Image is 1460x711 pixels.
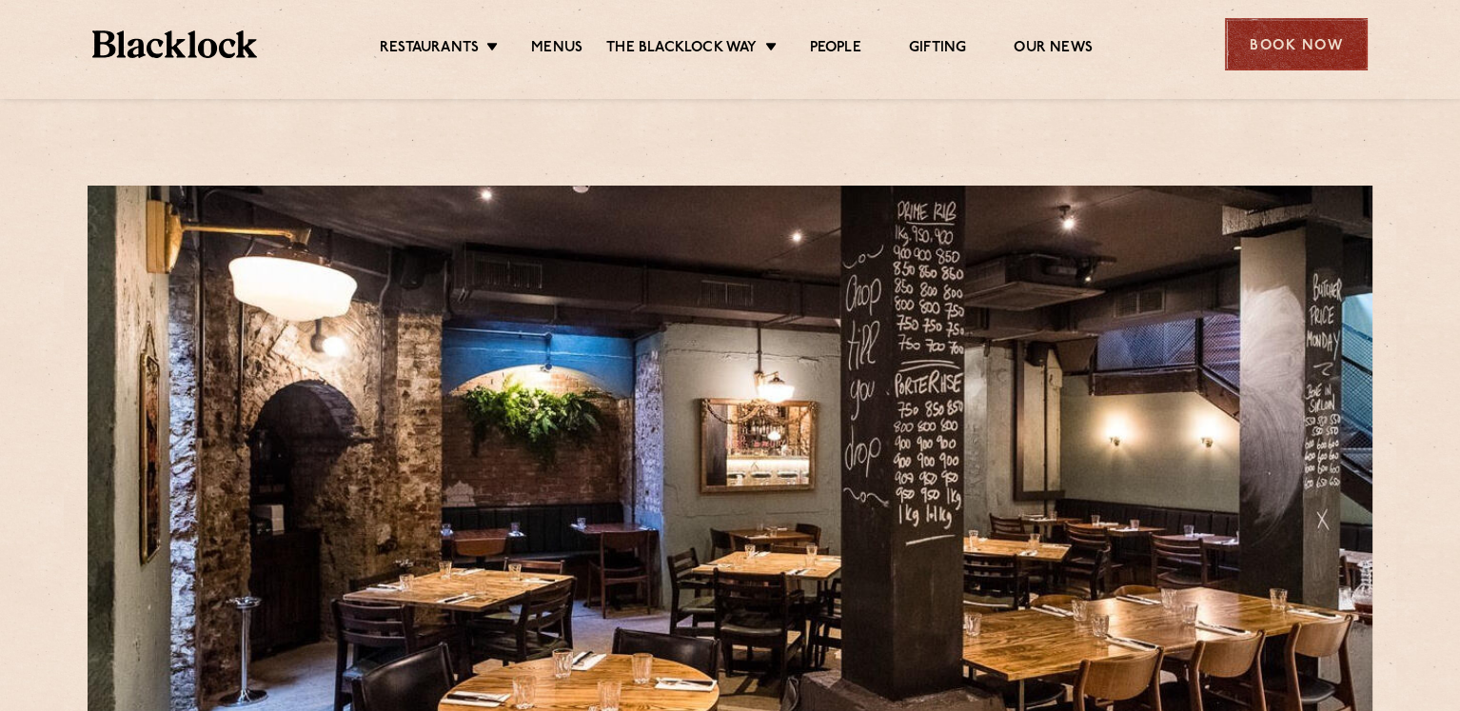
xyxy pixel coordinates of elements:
[92,30,257,58] img: BL_Textured_Logo-footer-cropped.svg
[531,39,582,60] a: Menus
[1225,18,1368,70] div: Book Now
[1014,39,1093,60] a: Our News
[380,39,479,60] a: Restaurants
[909,39,966,60] a: Gifting
[810,39,861,60] a: People
[606,39,757,60] a: The Blacklock Way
